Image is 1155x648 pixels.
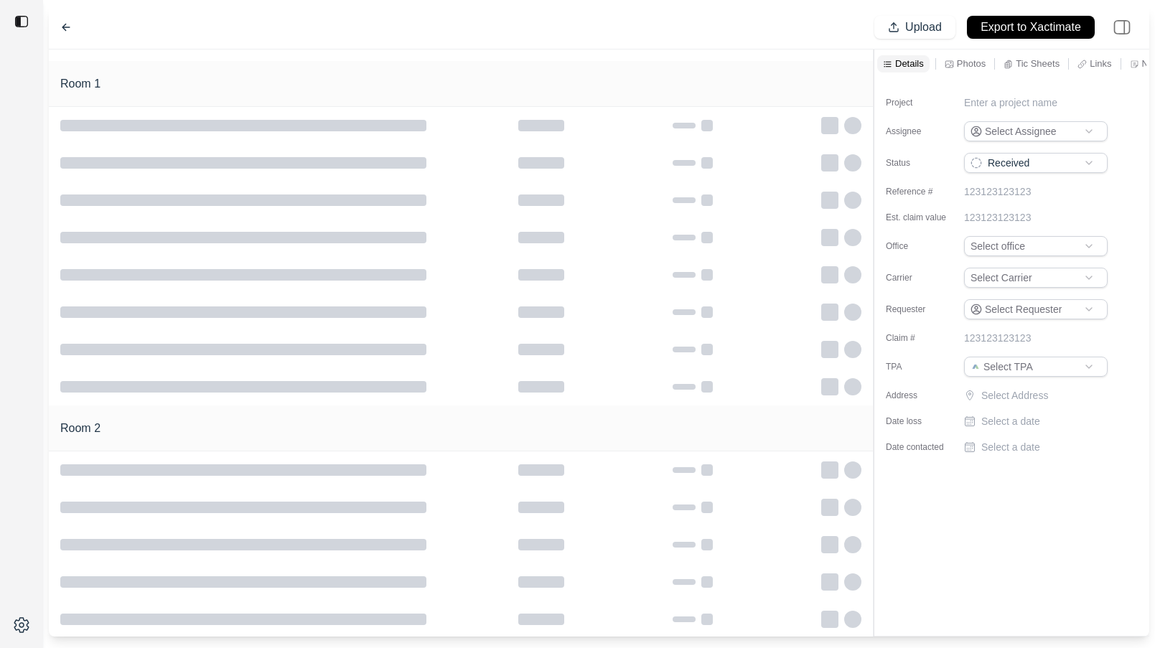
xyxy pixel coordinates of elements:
label: Office [886,240,958,252]
label: Address [886,390,958,401]
label: Project [886,97,958,108]
img: right-panel.svg [1106,11,1138,43]
p: Details [895,57,924,70]
label: Est. claim value [886,212,958,223]
label: Assignee [886,126,958,137]
h1: Room 1 [60,75,100,93]
button: Export to Xactimate [967,16,1095,39]
h1: Room 2 [60,420,100,437]
p: Export to Xactimate [981,19,1081,36]
label: Carrier [886,272,958,283]
label: TPA [886,361,958,372]
label: Reference # [886,186,958,197]
label: Status [886,157,958,169]
p: Links [1090,57,1111,70]
p: Enter a project name [964,95,1057,110]
button: Upload [874,16,955,39]
p: Photos [957,57,986,70]
img: toggle sidebar [14,14,29,29]
p: Select a date [981,440,1040,454]
p: Select Address [981,388,1110,403]
p: Upload [905,19,942,36]
label: Date contacted [886,441,958,453]
label: Requester [886,304,958,315]
p: Tic Sheets [1016,57,1060,70]
label: Claim # [886,332,958,344]
p: 123123123123 [964,184,1031,199]
p: 123123123123 [964,331,1031,345]
label: Date loss [886,415,958,427]
p: 123123123123 [964,210,1031,225]
p: Select a date [981,414,1040,428]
